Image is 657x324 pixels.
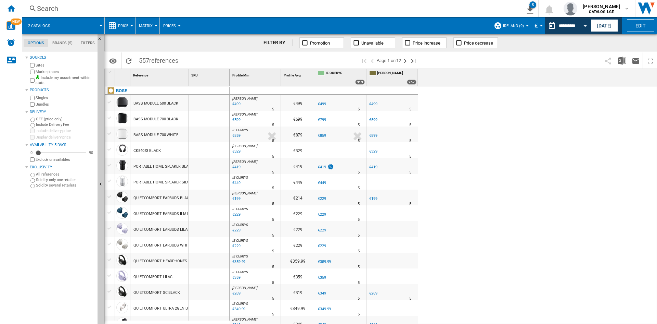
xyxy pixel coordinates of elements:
div: SKU Sort None [190,69,229,80]
div: Delivery Time : 5 days [358,216,360,223]
div: €799 [318,118,326,122]
div: €899 [368,132,377,139]
div: €229 [281,221,315,237]
label: OFF (price only) [36,117,95,122]
span: IE CURRYS [326,71,365,76]
span: Prices [163,24,176,28]
button: Price decrease [453,37,498,48]
label: Sold by only one retailer [36,177,95,182]
div: €359.99 [281,253,315,268]
div: €229 [281,237,315,253]
span: [PERSON_NAME] [232,97,258,100]
span: [PERSON_NAME] [232,144,258,148]
div: Last updated : Friday, 26 September 2025 02:18 [231,274,241,281]
div: [PERSON_NAME] 267 offers sold by IE HARVEY NORMAN [368,69,418,86]
img: alerts-logo.svg [7,38,15,47]
span: Price [118,24,128,28]
span: [PERSON_NAME] [232,286,258,290]
div: Delivery Time : 5 days [358,122,360,129]
div: €229 [317,211,326,218]
div: €349 [318,291,326,296]
div: Delivery Time : 5 days [272,185,274,192]
div: Availability 5 Days [30,142,95,148]
span: [PERSON_NAME] [232,112,258,116]
div: Delivery Time : 5 days [272,137,274,144]
div: 90 [87,150,95,155]
div: Last updated : Friday, 26 September 2025 08:54 [231,132,241,139]
div: 5 [529,1,536,8]
div: Last updated : Friday, 26 September 2025 02:31 [231,243,241,250]
span: 2 catalogs [28,24,50,28]
div: Last updated : Friday, 26 September 2025 08:47 [231,101,241,108]
md-menu: Currency [531,17,545,34]
div: Last updated : Friday, 26 September 2025 02:51 [231,211,241,218]
div: €199 [369,196,377,201]
div: Sort None [190,69,229,80]
div: €359 [317,274,326,281]
div: 267 offers sold by IE HARVEY NORMAN [407,80,416,85]
div: Delivery Time : 5 days [358,311,360,318]
div: Matrix [139,17,156,34]
div: Delivery Time : 5 days [409,137,411,144]
div: QUIETCOMFORT EARBUDS LILAC [133,222,190,238]
div: Delivery Time : 5 days [358,185,360,192]
div: Profile Avg Sort None [282,69,315,80]
div: Delivery Time : 5 days [272,169,274,176]
img: wise-card.svg [7,21,15,30]
span: Reference [133,73,148,77]
button: Prices [163,17,179,34]
input: Sites [30,63,35,68]
div: Sources [30,55,95,60]
span: SKU [191,73,198,77]
div: Profile Min Sort None [231,69,281,80]
div: Last updated : Friday, 26 September 2025 02:08 [231,259,245,265]
input: All references [30,173,35,177]
div: QUIETCOMFORT EARBUDS BLACK [133,190,191,206]
div: €899 [369,133,377,138]
div: €329 [369,149,377,154]
div: Last updated : Friday, 26 September 2025 09:07 [231,164,241,171]
input: Include delivery price [30,129,35,133]
button: Next page [401,52,409,69]
div: Delivery Time : 5 days [272,311,274,318]
div: Sort None [116,69,130,80]
md-tab-item: Options [24,39,48,47]
div: €499 [317,101,326,108]
div: €799 [317,117,326,123]
button: Unavailable [351,37,395,48]
div: QUIETCOMFORT HEADPHONES BLACK [133,253,199,269]
div: Delivery Time : 5 days [358,279,360,286]
div: €289 [368,290,377,297]
md-slider: Availability [36,149,86,156]
div: €359.99 [317,259,331,265]
span: Page 1 on 12 [376,52,401,69]
div: QUIETCOMFORT SC BLACK [133,285,180,301]
div: €329 [368,148,377,155]
div: €229 [317,195,326,202]
span: [PERSON_NAME] [583,3,620,10]
span: [PERSON_NAME] [232,317,258,321]
div: PORTABLE HOME SPEAKER SILVER [133,175,193,190]
div: BASS MODULE 500 BLACK [133,96,178,111]
div: Delivery Time : 5 days [272,216,274,223]
div: €329 [281,142,315,158]
div: €349.99 [281,300,315,316]
button: Last page [409,52,417,69]
button: Reload [122,52,136,69]
img: promotionV3.png [327,164,334,170]
div: Last updated : Friday, 26 September 2025 08:59 [231,195,241,202]
span: IE CURRYS [232,239,248,242]
div: €359.99 [318,260,331,264]
div: €359 [318,275,326,280]
div: €859 [318,133,326,138]
label: Marketplaces [36,69,95,74]
div: PORTABLE HOME SPEAKER BLACK [133,159,193,175]
div: Delivery Time : 5 days [272,232,274,239]
div: €419 [368,164,377,171]
div: €229 [318,196,326,201]
button: >Previous page [368,52,376,69]
div: BASS MODULE 700 WHITE [133,127,178,143]
div: Delivery Time : 5 days [272,106,274,113]
span: [PERSON_NAME] [232,160,258,164]
div: €419 [369,165,377,169]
